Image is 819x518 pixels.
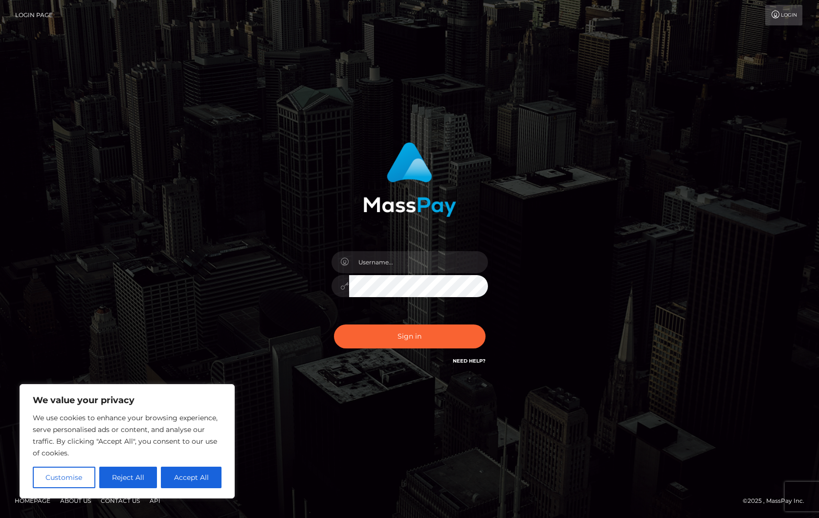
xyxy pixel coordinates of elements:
[453,358,486,364] a: Need Help?
[97,493,144,508] a: Contact Us
[20,384,235,498] div: We value your privacy
[363,142,456,217] img: MassPay Login
[334,324,486,348] button: Sign in
[33,412,221,459] p: We use cookies to enhance your browsing experience, serve personalised ads or content, and analys...
[56,493,95,508] a: About Us
[161,467,221,488] button: Accept All
[33,394,221,406] p: We value your privacy
[146,493,164,508] a: API
[99,467,157,488] button: Reject All
[349,251,488,273] input: Username...
[33,467,95,488] button: Customise
[765,5,802,25] a: Login
[743,496,812,506] div: © 2025 , MassPay Inc.
[11,493,54,508] a: Homepage
[15,5,53,25] a: Login Page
